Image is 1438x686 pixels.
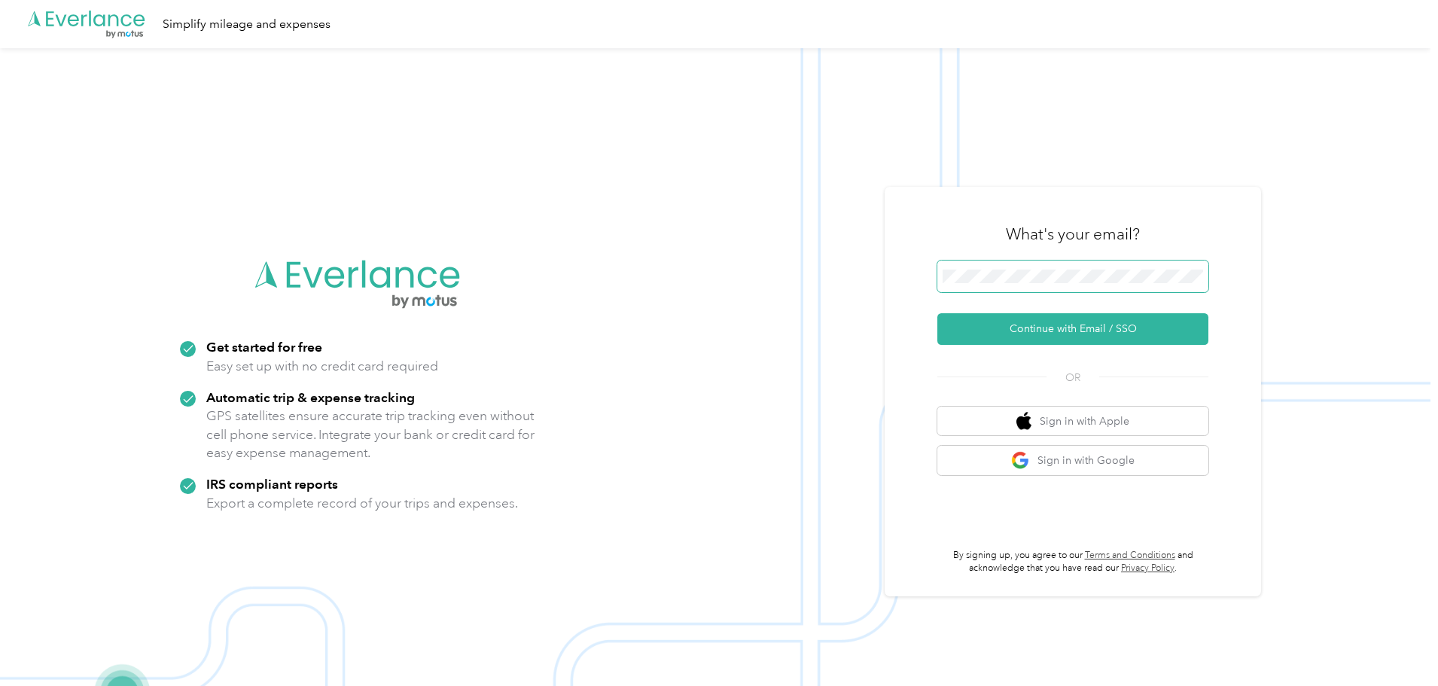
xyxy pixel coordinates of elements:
[1016,412,1031,431] img: apple logo
[163,15,331,34] div: Simplify mileage and expenses
[1006,224,1140,245] h3: What's your email?
[937,549,1208,575] p: By signing up, you agree to our and acknowledge that you have read our .
[1121,563,1174,574] a: Privacy Policy
[1011,451,1030,470] img: google logo
[206,357,438,376] p: Easy set up with no credit card required
[206,476,338,492] strong: IRS compliant reports
[937,407,1208,436] button: apple logoSign in with Apple
[1047,370,1099,386] span: OR
[1085,550,1175,561] a: Terms and Conditions
[937,446,1208,475] button: google logoSign in with Google
[937,313,1208,345] button: Continue with Email / SSO
[206,389,415,405] strong: Automatic trip & expense tracking
[206,339,322,355] strong: Get started for free
[206,494,518,513] p: Export a complete record of your trips and expenses.
[206,407,535,462] p: GPS satellites ensure accurate trip tracking even without cell phone service. Integrate your bank...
